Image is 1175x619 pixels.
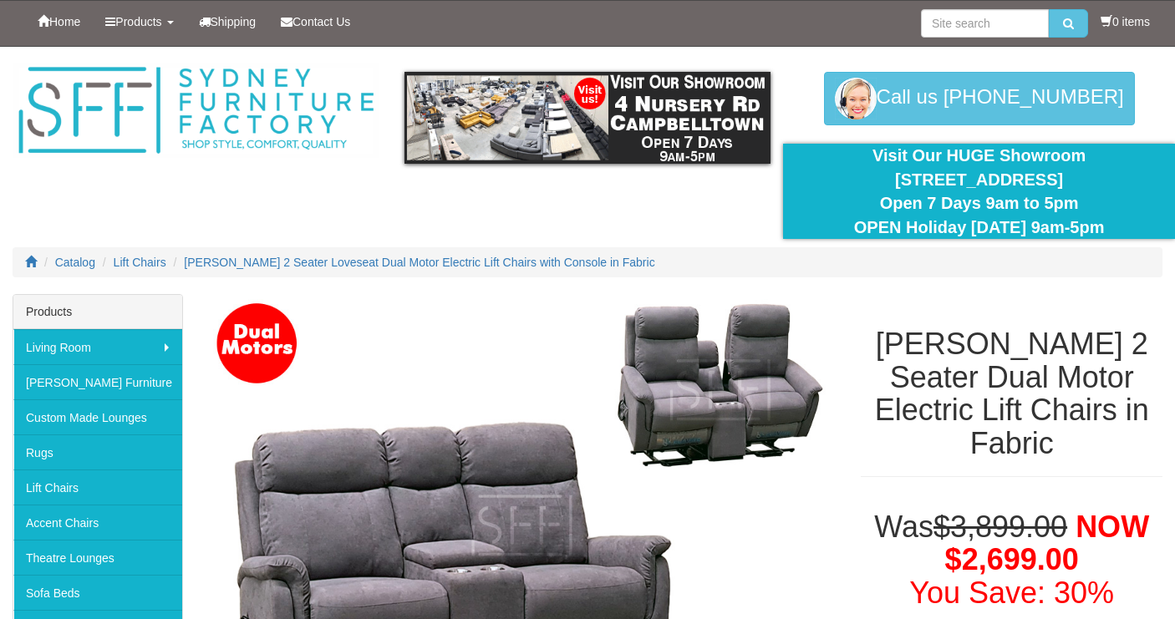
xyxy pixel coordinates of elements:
[114,256,166,269] a: Lift Chairs
[13,295,182,329] div: Products
[184,256,654,269] a: [PERSON_NAME] 2 Seater Loveseat Dual Motor Electric Lift Chairs with Console in Fabric
[49,15,80,28] span: Home
[13,434,182,469] a: Rugs
[945,510,1150,577] span: NOW $2,699.00
[933,510,1067,544] del: $3,899.00
[55,256,95,269] a: Catalog
[268,1,363,43] a: Contact Us
[13,575,182,610] a: Sofa Beds
[13,364,182,399] a: [PERSON_NAME] Furniture
[921,9,1049,38] input: Site search
[292,15,350,28] span: Contact Us
[1101,13,1150,30] li: 0 items
[404,72,771,164] img: showroom.gif
[25,1,93,43] a: Home
[861,327,1162,459] h1: [PERSON_NAME] 2 Seater Dual Motor Electric Lift Chairs in Fabric
[796,144,1162,239] div: Visit Our HUGE Showroom [STREET_ADDRESS] Open 7 Days 9am to 5pm OPEN Holiday [DATE] 9am-5pm
[115,15,161,28] span: Products
[13,505,182,540] a: Accent Chairs
[211,15,257,28] span: Shipping
[93,1,186,43] a: Products
[13,63,379,158] img: Sydney Furniture Factory
[13,329,182,364] a: Living Room
[13,399,182,434] a: Custom Made Lounges
[909,576,1114,610] font: You Save: 30%
[13,469,182,505] a: Lift Chairs
[186,1,269,43] a: Shipping
[13,540,182,575] a: Theatre Lounges
[861,510,1162,610] h1: Was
